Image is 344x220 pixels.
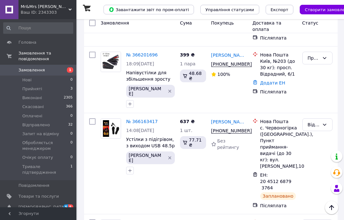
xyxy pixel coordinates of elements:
[180,119,195,124] span: 637 ₴
[22,131,59,137] span: Запит на відміну
[126,128,154,133] span: 14:08[DATE]
[64,95,73,101] span: 2305
[101,20,129,26] span: Замовлення
[167,155,172,160] svg: Видалити мітку
[66,104,73,110] span: 366
[167,89,172,94] svg: Видалити мітку
[211,119,247,125] a: [PERSON_NAME]
[70,77,73,83] span: 0
[70,131,73,137] span: 0
[325,201,338,214] button: Наверх
[22,86,42,92] span: Прийняті
[18,67,45,73] span: Замовлення
[200,5,259,14] button: Управління статусами
[211,52,247,58] a: [PERSON_NAME]
[260,52,297,58] div: Нова Пошта
[126,119,158,124] a: № 366163417
[18,194,59,199] span: Товари та послуги
[70,155,73,160] span: 0
[21,10,76,15] div: Ваш ID: 2343303
[260,202,297,209] div: Післяплата
[18,204,66,210] span: [DEMOGRAPHIC_DATA]
[3,22,73,34] input: Пошук
[260,125,297,169] div: с. Червоногірка ([GEOGRAPHIC_DATA].), Пункт приймання-видачі (до 30 кг): вул. [PERSON_NAME],10
[180,61,196,66] span: 1 пара
[126,52,158,57] a: № 366201696
[22,164,70,175] span: Тривале підтвердження
[180,136,206,149] div: 77.71 ₴
[126,61,154,66] span: 18:09[DATE]
[109,7,189,12] span: Завантажити звіт по пром-оплаті
[101,118,121,139] a: Фото товару
[67,67,73,73] span: 1
[101,119,121,138] img: Фото товару
[129,86,164,96] span: [PERSON_NAME]
[22,122,50,128] span: Відправлено
[260,118,297,125] div: Нова Пошта
[308,121,319,128] div: Відправлено
[22,140,70,151] span: Обробляється менеджером
[260,80,285,85] a: Додати ЕН
[180,128,192,133] span: 1 шт.
[70,164,73,175] span: 1
[68,204,73,210] span: 5
[129,153,164,163] span: [PERSON_NAME]
[22,104,44,110] span: Скасовані
[180,20,192,26] span: Cума
[260,89,297,95] div: Післяплата
[217,138,239,150] span: Без рейтингу
[308,55,319,62] div: Прийнято
[271,7,289,12] span: Експорт
[218,72,230,77] span: 100%
[302,20,319,26] span: Статус
[70,86,73,92] span: 3
[68,122,73,128] span: 32
[63,204,68,210] span: 5
[260,172,291,190] span: ЕН: 20 4512 6879 3764
[22,113,42,119] span: Оплачені
[22,95,42,101] span: Виконані
[18,50,76,62] span: Замовлення та повідомлення
[18,40,36,45] span: Головна
[101,52,121,72] img: Фото товару
[205,7,254,12] span: Управління статусами
[21,4,68,10] span: Mr&Mrs Stelki
[180,70,206,82] div: 48.68 ₴
[260,35,297,41] div: Післяплата
[22,155,53,160] span: Очікує оплату
[211,20,234,26] span: Покупець
[70,140,73,151] span: 0
[70,113,73,119] span: 0
[126,137,175,155] a: Устілки з підігрівом, з виходом USB 48.5р (33.5см), T-06 F №43
[266,5,294,14] button: Експорт
[18,183,49,188] span: Повідомлення
[104,5,194,14] button: Завантажити звіт по пром-оплаті
[180,52,195,57] span: 399 ₴
[260,192,296,200] div: Заплановано
[260,58,297,77] div: Київ, №203 (до 30 кг): просп. Відрадний, 6/1
[126,70,170,94] a: Напівустілки для збільшення зросту на 3-7.5 см 14х6-7см, устілки, Y-21
[22,77,32,83] span: Нові
[253,20,281,32] span: Доставка та оплата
